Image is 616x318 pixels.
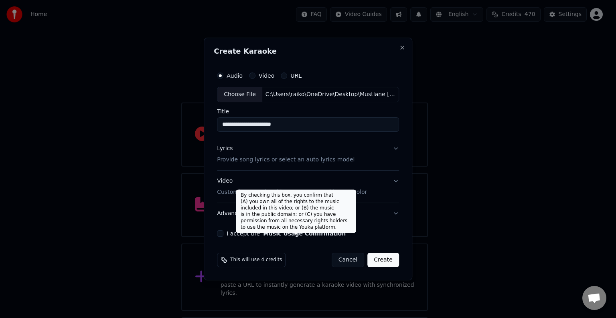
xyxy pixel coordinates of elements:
label: Title [217,109,399,114]
button: VideoCustomize Karaoke Video: Use Image, Video, or Color [217,171,399,203]
button: LyricsProvide song lyrics or select an auto lyrics model [217,138,399,170]
label: URL [290,73,302,78]
p: Provide song lyrics or select an auto lyrics model [217,156,355,164]
div: By checking this box, you confirm that (A) you own all of the rights to the music included in thi... [236,190,356,233]
span: This will use 4 credits [230,257,282,263]
div: C:\Users\raiko\OneDrive\Desktop\Mustlane [PERSON_NAME].mp3 [262,91,399,99]
label: Audio [227,73,243,78]
button: I accept the [263,231,346,236]
button: Create [367,253,399,267]
h2: Create Karaoke [214,48,402,55]
div: Video [217,177,367,196]
div: Lyrics [217,145,233,153]
button: Advanced [217,203,399,224]
div: Choose File [217,87,262,102]
p: Customize Karaoke Video: Use Image, Video, or Color [217,188,367,196]
button: Cancel [332,253,364,267]
label: I accept the [227,231,346,236]
label: Video [259,73,274,78]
